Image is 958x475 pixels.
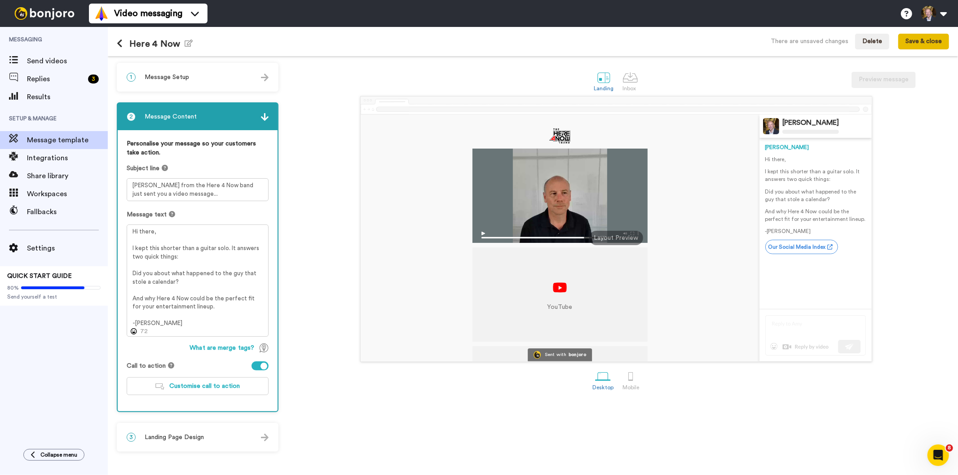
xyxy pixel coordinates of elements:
[782,119,839,127] div: [PERSON_NAME]
[155,383,164,390] img: customiseCTA.svg
[547,303,573,312] p: YouTube
[534,351,541,359] img: Bonjoro Logo
[27,56,108,66] span: Send videos
[260,343,269,352] img: TagTips.svg
[127,139,269,157] label: Personalise your message so your customers take action.
[545,352,566,357] div: Sent with
[622,85,638,92] div: Inbox
[569,352,586,357] div: bonjoro
[190,343,254,352] span: What are merge tags?
[765,228,866,235] p: -[PERSON_NAME]
[145,112,197,121] span: Message Content
[94,6,109,21] img: vm-color.svg
[7,273,72,279] span: QUICK START GUIDE
[855,34,889,50] button: Delete
[594,85,614,92] div: Landing
[765,315,866,356] img: reply-preview.svg
[23,449,84,461] button: Collapse menu
[589,65,618,96] a: Landing
[117,423,278,452] div: 3Landing Page Design
[7,284,19,291] span: 80%
[588,364,618,395] a: Desktop
[145,73,189,82] span: Message Setup
[618,65,643,96] a: Inbox
[553,282,567,293] img: youtube.svg
[117,39,193,49] h1: Here 4 Now
[898,34,949,50] button: Save & close
[127,112,136,121] span: 2
[7,293,101,300] span: Send yourself a test
[261,113,269,121] img: arrow.svg
[765,156,866,163] p: Hi there,
[765,208,866,223] p: And why Here 4 Now could be the perfect fit for your entertainment lineup.
[765,168,866,183] p: I kept this shorter than a guitar solo. It answers two quick things:
[765,240,838,254] a: Our Social Media Index
[771,37,848,46] div: There are unsaved changes
[145,433,204,442] span: Landing Page Design
[127,210,167,219] span: Message text
[592,384,614,391] div: Desktop
[261,434,269,441] img: arrow.svg
[114,7,182,20] span: Video messaging
[261,74,269,81] img: arrow.svg
[618,364,644,395] a: Mobile
[117,63,278,92] div: 1Message Setup
[11,7,78,20] img: bj-logo-header-white.svg
[763,118,779,134] img: Profile Image
[549,128,570,144] img: 746ae324-3557-4b54-bd27-16de213c7d5b
[27,74,84,84] span: Replies
[589,231,643,245] div: Layout Preview
[852,72,916,88] button: Preview message
[622,384,639,391] div: Mobile
[27,243,108,254] span: Settings
[27,135,108,145] span: Message template
[27,92,108,102] span: Results
[40,451,77,458] span: Collapse menu
[927,444,949,466] iframe: Intercom live chat
[27,171,108,181] span: Share library
[88,75,99,84] div: 3
[765,144,866,151] div: [PERSON_NAME]
[127,433,136,442] span: 3
[27,189,108,199] span: Workspaces
[127,361,166,370] span: Call to action
[127,178,269,201] textarea: [PERSON_NAME] from the Here 4 Now band just sent you a video message...
[27,207,108,217] span: Fallbacks
[170,383,240,389] span: Customise call to action
[472,227,648,243] img: player-controls-full.svg
[946,444,953,452] span: 8
[127,224,269,337] textarea: Hi there, I kept this shorter than a guitar solo. It answers two quick things: Did you about what...
[127,377,269,395] button: Customise call to action
[27,153,108,163] span: Integrations
[127,164,159,173] span: Subject line
[127,73,136,82] span: 1
[765,188,866,203] p: Did you about what happened to the guy that stole a calendar?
